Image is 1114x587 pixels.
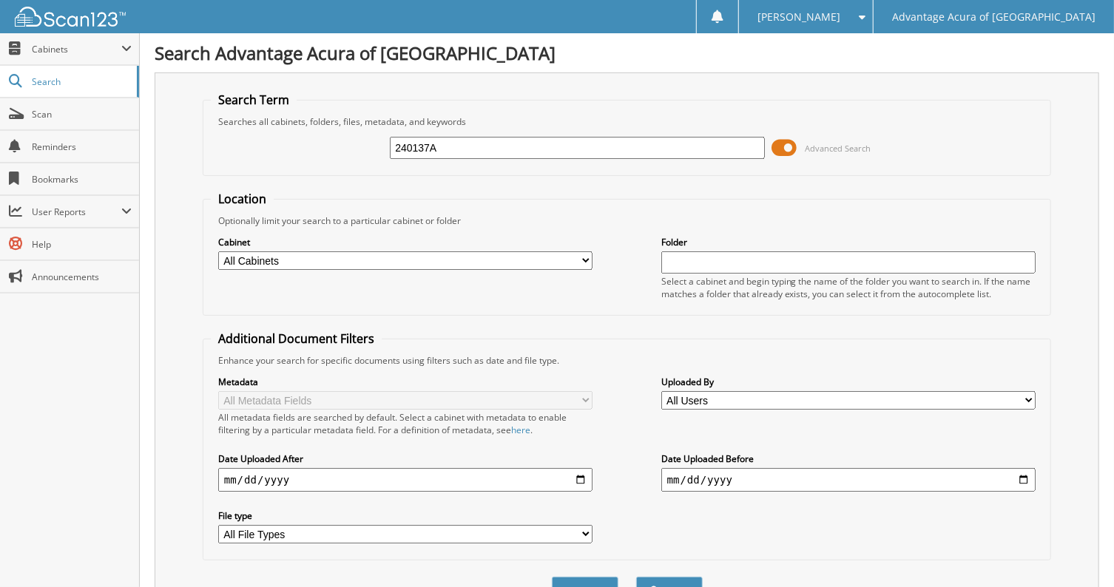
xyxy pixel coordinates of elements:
[218,509,593,522] label: File type
[218,468,593,492] input: start
[211,354,1043,367] div: Enhance your search for specific documents using filters such as date and file type.
[1040,516,1114,587] iframe: Chat Widget
[32,271,132,283] span: Announcements
[661,236,1036,248] label: Folder
[211,330,382,347] legend: Additional Document Filters
[661,275,1036,300] div: Select a cabinet and begin typing the name of the folder you want to search in. If the name match...
[757,13,840,21] span: [PERSON_NAME]
[32,173,132,186] span: Bookmarks
[511,424,530,436] a: here
[211,115,1043,128] div: Searches all cabinets, folders, files, metadata, and keywords
[211,214,1043,227] div: Optionally limit your search to a particular cabinet or folder
[218,376,593,388] label: Metadata
[211,92,297,108] legend: Search Term
[15,7,126,27] img: scan123-logo-white.svg
[661,468,1036,492] input: end
[32,206,121,218] span: User Reports
[661,452,1036,465] label: Date Uploaded Before
[218,411,593,436] div: All metadata fields are searched by default. Select a cabinet with metadata to enable filtering b...
[892,13,1096,21] span: Advantage Acura of [GEOGRAPHIC_DATA]
[661,376,1036,388] label: Uploaded By
[32,140,132,153] span: Reminders
[211,191,274,207] legend: Location
[32,108,132,121] span: Scan
[218,236,593,248] label: Cabinet
[155,41,1099,65] h1: Search Advantage Acura of [GEOGRAPHIC_DATA]
[806,143,871,154] span: Advanced Search
[32,75,129,88] span: Search
[32,43,121,55] span: Cabinets
[218,452,593,465] label: Date Uploaded After
[32,238,132,251] span: Help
